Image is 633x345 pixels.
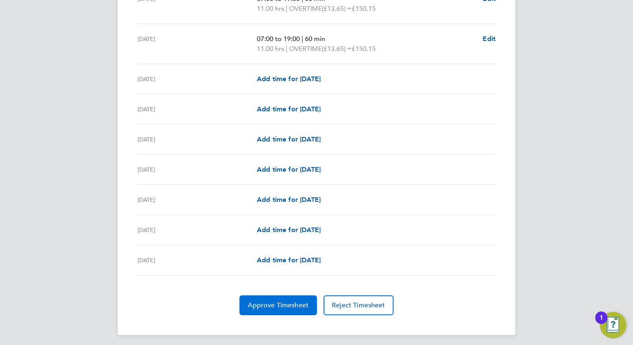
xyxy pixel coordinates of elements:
span: £150.15 [352,5,376,12]
button: Open Resource Center, 1 new notification [600,312,626,338]
span: Reject Timesheet [332,301,385,309]
span: | [286,5,288,12]
a: Edit [483,34,495,44]
a: Add time for [DATE] [257,134,321,144]
span: (£13.65) = [322,5,352,12]
span: | [286,45,288,53]
div: 1 [599,318,603,328]
span: Add time for [DATE] [257,165,321,173]
span: Add time for [DATE] [257,75,321,83]
div: [DATE] [138,104,257,114]
span: 07:00 to 19:00 [257,35,300,43]
a: Add time for [DATE] [257,195,321,205]
span: Add time for [DATE] [257,135,321,143]
div: [DATE] [138,255,257,265]
a: Add time for [DATE] [257,225,321,235]
span: | [302,35,303,43]
span: Approve Timesheet [248,301,309,309]
button: Reject Timesheet [324,295,394,315]
span: £150.15 [352,45,376,53]
span: 60 min [305,35,325,43]
div: [DATE] [138,74,257,84]
span: 11.00 hrs [257,45,284,53]
div: [DATE] [138,225,257,235]
span: Add time for [DATE] [257,226,321,234]
span: Add time for [DATE] [257,105,321,113]
a: Add time for [DATE] [257,255,321,265]
span: Add time for [DATE] [257,256,321,264]
div: [DATE] [138,134,257,144]
span: Add time for [DATE] [257,196,321,204]
a: Add time for [DATE] [257,74,321,84]
button: Approve Timesheet [239,295,317,315]
a: Add time for [DATE] [257,104,321,114]
span: Edit [483,35,495,43]
span: OVERTIME [289,44,322,54]
span: OVERTIME [289,4,322,14]
div: [DATE] [138,195,257,205]
span: (£13.65) = [322,45,352,53]
a: Add time for [DATE] [257,165,321,175]
div: [DATE] [138,165,257,175]
span: 11.00 hrs [257,5,284,12]
div: [DATE] [138,34,257,54]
